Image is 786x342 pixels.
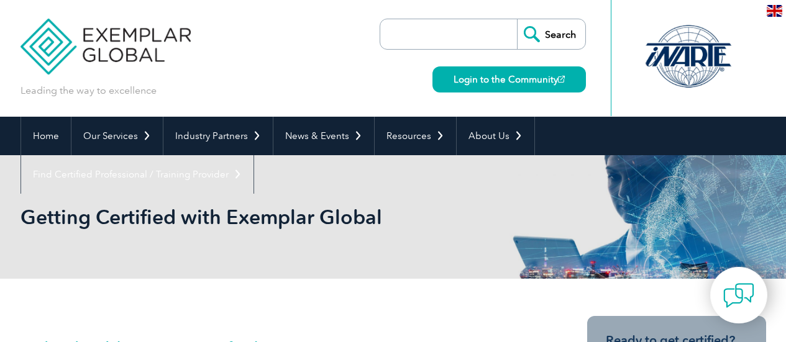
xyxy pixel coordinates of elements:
h1: Getting Certified with Exemplar Global [21,205,498,229]
a: Industry Partners [163,117,273,155]
p: Leading the way to excellence [21,84,157,97]
a: Our Services [71,117,163,155]
img: en [767,5,782,17]
a: About Us [457,117,534,155]
a: News & Events [273,117,374,155]
a: Home [21,117,71,155]
img: contact-chat.png [723,280,754,311]
img: open_square.png [558,76,565,83]
input: Search [517,19,585,49]
a: Login to the Community [432,66,586,92]
a: Resources [375,117,456,155]
a: Find Certified Professional / Training Provider [21,155,254,194]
